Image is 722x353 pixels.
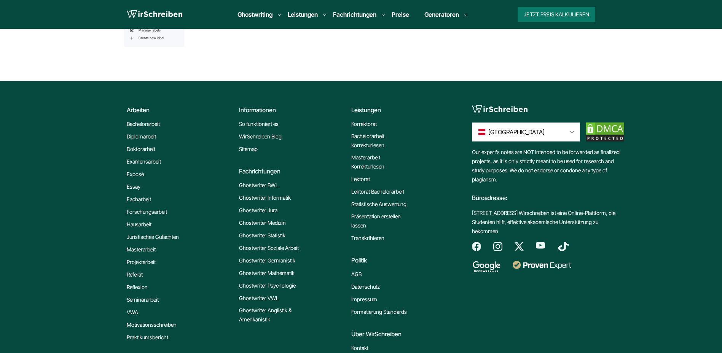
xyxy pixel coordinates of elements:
a: WirSchreiben Blog [239,132,282,141]
a: Exposé [127,170,144,179]
div: Büroadresse: [472,184,624,208]
a: AGB [351,270,362,279]
a: Präsentation erstellen lassen [351,212,412,230]
div: Our expert's notes are NOT intended to be forwarded as finalized projects, as it is only strictly... [472,148,624,242]
a: So funktioniert es [239,119,279,129]
a: Fachrichtungen [333,10,376,19]
div: Fachrichtungen [239,167,344,176]
a: Facharbeit [127,195,151,204]
a: Seminararbeit [127,295,159,304]
a: Transkribieren [351,234,384,243]
a: Impressum [351,295,377,304]
a: Ghostwriting [237,10,273,19]
img: proven expert [513,261,571,269]
div: Arbeiten [127,105,232,114]
a: Ghostwriter Medizin [239,218,286,227]
button: Jetzt Preis kalkulieren [518,7,595,22]
a: Praktikumsbericht [127,333,168,342]
a: VWA [127,308,138,317]
a: Ghostwriter Anglistik & Amerikanistik [239,306,300,324]
div: Leistungen [351,105,457,114]
a: Ghostwriter Statistik [239,231,285,240]
a: Forschungsarbeit [127,207,167,216]
div: Politik [351,256,457,265]
a: Essay [127,182,140,191]
a: Formatierung Standards [351,307,407,316]
a: Bachelorarbeit Korrekturlesen [351,132,412,150]
img: tiktok [557,242,569,251]
a: Ghostwriter Mathematik [239,269,295,278]
a: Hausarbeit [127,220,151,229]
div: Über WirSchreiben [351,329,457,339]
img: google reviews [472,261,500,272]
span: [GEOGRAPHIC_DATA] [488,127,545,137]
a: Ghostwriter Informatik [239,193,291,202]
a: Ghostwriter Soziale Arbeit [239,243,299,253]
a: Ghostwriter Jura [239,206,277,215]
a: Sitemap [239,145,258,154]
div: Informationen [239,105,344,114]
a: Bachelorarbeit [127,119,160,129]
img: facebook [472,242,481,251]
img: twitter [515,242,524,251]
img: logo wirschreiben [127,9,182,20]
a: Kontakt [351,343,368,353]
img: logo-footer [472,105,528,114]
a: Statistische Auswertung [351,200,406,209]
img: dmca [586,122,624,142]
a: Ghostwriter Psychologie [239,281,296,290]
a: Masterarbeit [127,245,156,254]
img: instagram [493,242,502,251]
a: Juristisches Gutachten [127,232,179,242]
a: Generatoren [424,10,459,19]
a: Diplomarbeit [127,132,156,141]
a: Leistungen [288,10,318,19]
a: Referat [127,270,143,279]
a: Korrektorat [351,119,377,129]
a: Reflexion [127,283,148,292]
img: youtube [536,242,545,249]
a: Preise [392,11,409,18]
a: Datenschutz [351,282,380,291]
a: Doktorarbeit [127,145,155,154]
a: Ghostwriter VWL [239,294,279,303]
a: Ghostwriter BWL [239,181,278,190]
a: Ghostwriter Germanistik [239,256,295,265]
a: Motivationsschreiben [127,320,177,329]
a: Lektorat [351,175,370,184]
a: Examensarbeit [127,157,161,166]
a: Lektorat Bachelorarbeit [351,187,404,196]
a: Projektarbeit [127,258,156,267]
a: Masterarbeit Korrekturlesen [351,153,412,171]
